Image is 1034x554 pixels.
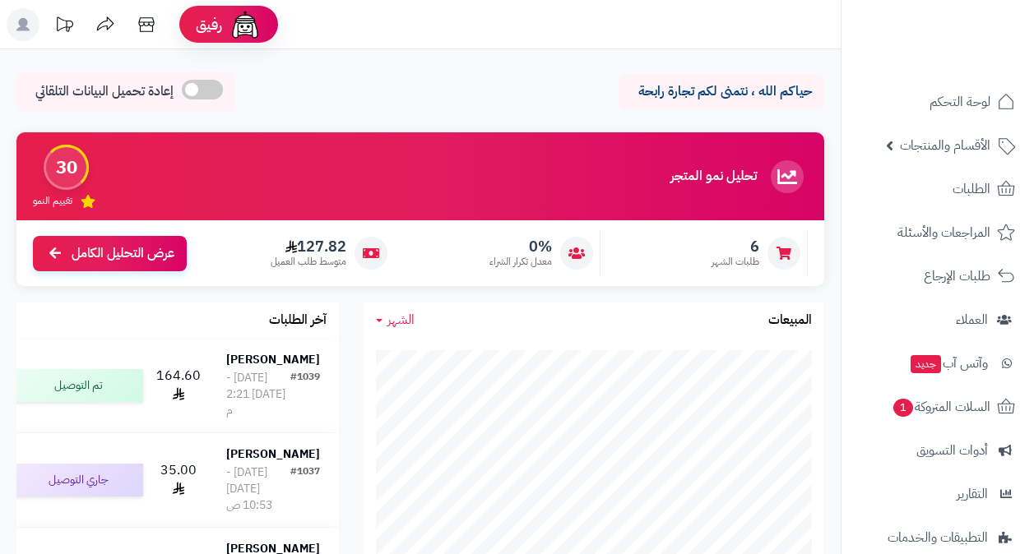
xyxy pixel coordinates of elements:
[851,256,1024,296] a: طلبات الإرجاع
[924,265,990,288] span: طلبات الإرجاع
[12,369,143,402] div: تم التوصيل
[271,255,346,269] span: متوسط طلب العميل
[909,352,988,375] span: وآتس آب
[956,308,988,331] span: العملاء
[226,464,290,514] div: [DATE] - [DATE] 10:53 ص
[893,399,913,417] span: 1
[290,370,320,419] div: #1039
[670,169,757,184] h3: تحليل نمو المتجر
[916,439,988,462] span: أدوات التسويق
[768,313,812,328] h3: المبيعات
[892,395,990,418] span: السلات المتروكة
[290,464,320,514] div: #1037
[851,431,1024,470] a: أدوات التسويق
[72,244,174,263] span: عرض التحليل الكامل
[489,255,552,269] span: معدل تكرار الشراء
[631,82,812,101] p: حياكم الله ، نتمنى لكم تجارة رابحة
[226,351,320,368] strong: [PERSON_NAME]
[489,238,552,256] span: 0%
[897,221,990,244] span: المراجعات والأسئلة
[387,310,415,330] span: الشهر
[851,169,1024,209] a: الطلبات
[376,311,415,330] a: الشهر
[851,213,1024,252] a: المراجعات والأسئلة
[712,255,759,269] span: طلبات الشهر
[150,339,207,432] td: 164.60
[957,482,988,506] span: التقارير
[851,474,1024,514] a: التقارير
[33,194,72,208] span: تقييم النمو
[953,178,990,201] span: الطلبات
[930,90,990,113] span: لوحة التحكم
[12,464,143,496] div: جاري التوصيل
[33,236,187,271] a: عرض التحليل الكامل
[269,313,327,328] h3: آخر الطلبات
[851,300,1024,339] a: العملاء
[851,387,1024,427] a: السلات المتروكة1
[150,433,207,527] td: 35.00
[226,370,290,419] div: [DATE] - [DATE] 2:21 م
[851,82,1024,122] a: لوحة التحكم
[196,15,222,35] span: رفيق
[922,42,1018,76] img: logo-2.png
[900,134,990,157] span: الأقسام والمنتجات
[712,238,759,256] span: 6
[911,355,941,373] span: جديد
[44,8,85,45] a: تحديثات المنصة
[888,526,988,549] span: التطبيقات والخدمات
[851,344,1024,383] a: وآتس آبجديد
[35,82,174,101] span: إعادة تحميل البيانات التلقائي
[271,238,346,256] span: 127.82
[226,446,320,463] strong: [PERSON_NAME]
[229,8,262,41] img: ai-face.png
